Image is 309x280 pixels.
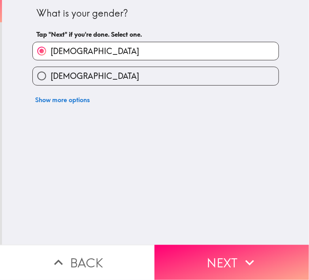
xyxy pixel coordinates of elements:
[51,46,139,57] span: [DEMOGRAPHIC_DATA]
[33,42,279,60] button: [DEMOGRAPHIC_DATA]
[33,67,279,85] button: [DEMOGRAPHIC_DATA]
[37,7,275,20] div: What is your gender?
[51,71,139,82] span: [DEMOGRAPHIC_DATA]
[32,92,93,108] button: Show more options
[154,245,309,280] button: Next
[37,30,275,39] h6: Tap "Next" if you're done. Select one.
